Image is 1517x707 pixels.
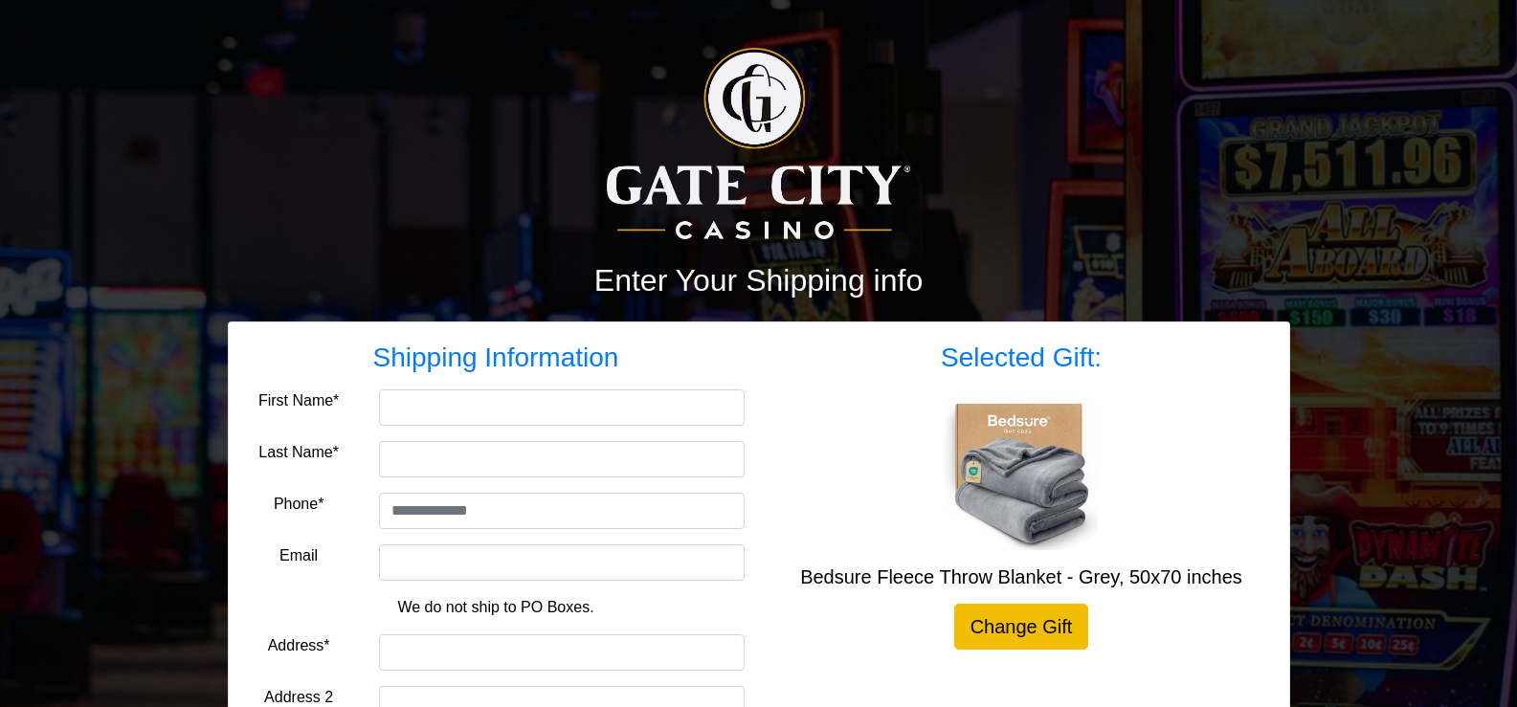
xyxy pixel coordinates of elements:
h3: Shipping Information [248,342,745,374]
label: Email [279,544,318,567]
h3: Selected Gift: [773,342,1270,374]
label: Last Name* [258,441,339,464]
img: Bedsure Fleece Throw Blanket - Grey, 50x70 inches [945,397,1098,550]
img: Logo [607,48,909,239]
p: We do not ship to PO Boxes. [262,596,730,619]
h2: Enter Your Shipping info [228,262,1290,298]
a: Change Gift [954,604,1089,650]
label: First Name* [258,389,339,412]
h5: Bedsure Fleece Throw Blanket - Grey, 50x70 inches [773,565,1270,588]
label: Address* [268,634,330,657]
label: Phone* [274,493,324,516]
